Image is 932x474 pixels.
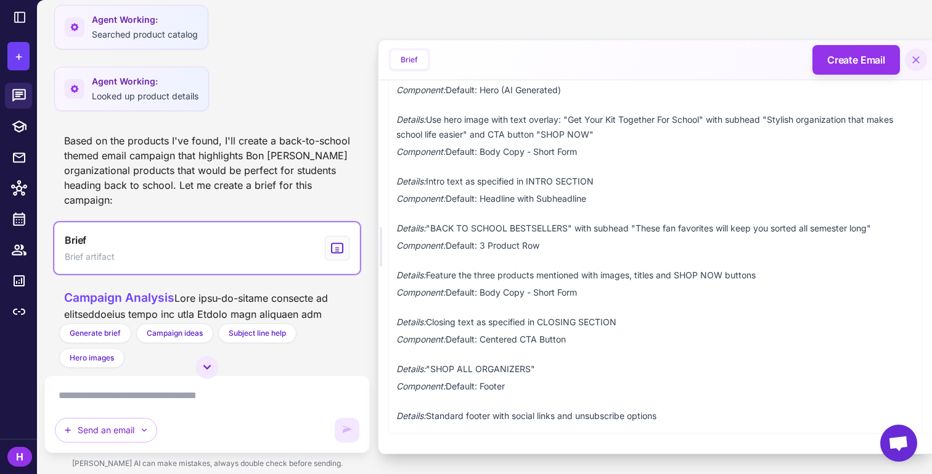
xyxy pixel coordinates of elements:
[827,52,885,67] span: Create Email
[396,144,914,189] p: Default: Body Copy - Short Form Intro text as specified in INTRO SECTION
[7,42,30,70] button: +
[396,334,446,344] em: Component:
[55,418,157,443] button: Send an email
[396,85,446,95] em: Component:
[92,91,198,101] span: Looked up product details
[92,29,198,39] span: Searched product catalog
[396,285,914,330] p: Default: Body Copy - Short Form Closing text as specified in CLOSING SECTION
[396,176,426,186] em: Details:
[396,114,426,125] em: Details:
[812,45,900,75] button: Create Email
[92,75,198,88] span: Agent Working:
[229,328,286,339] span: Subject line help
[136,323,213,343] button: Campaign ideas
[396,317,426,327] em: Details:
[396,193,446,204] em: Component:
[65,233,86,247] span: Brief
[59,348,125,368] button: Hero images
[44,453,370,474] div: [PERSON_NAME] AI can make mistakes, always double check before sending.
[59,323,131,343] button: Generate brief
[396,270,426,280] em: Details:
[147,328,203,339] span: Campaign ideas
[396,238,914,283] p: Default: 3 Product Row Feature the three products mentioned with images, titles and SHOP NOW buttons
[396,364,426,374] em: Details:
[92,13,198,27] span: Agent Working:
[396,332,914,376] p: Default: Centered CTA Button "SHOP ALL ORGANIZERS"
[65,250,115,264] span: Brief artifact
[396,240,446,251] em: Component:
[396,381,446,391] em: Component:
[54,128,360,212] div: Based on the products I've found, I'll create a back-to-school themed email campaign that highlig...
[396,83,914,142] p: Default: Hero (AI Generated) Use hero image with text overlay: "Get Your Kit Together For School"...
[396,410,426,421] em: Details:
[70,352,114,364] span: Hero images
[391,51,428,69] button: Brief
[396,379,914,423] p: Default: Footer Standard footer with social links and unsubscribe options
[396,287,446,297] em: Component:
[396,191,914,236] p: Default: Headline with Subheadline "BACK TO SCHOOL BESTSELLERS" with subhead "These fan favorites...
[396,223,426,233] em: Details:
[64,290,174,305] span: Campaign Analysis
[54,222,360,274] button: View generated Brief
[15,47,23,65] span: +
[70,328,121,339] span: Generate brief
[7,447,32,467] div: H
[880,425,917,462] a: Open chat
[218,323,296,343] button: Subject line help
[396,146,446,157] em: Component:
